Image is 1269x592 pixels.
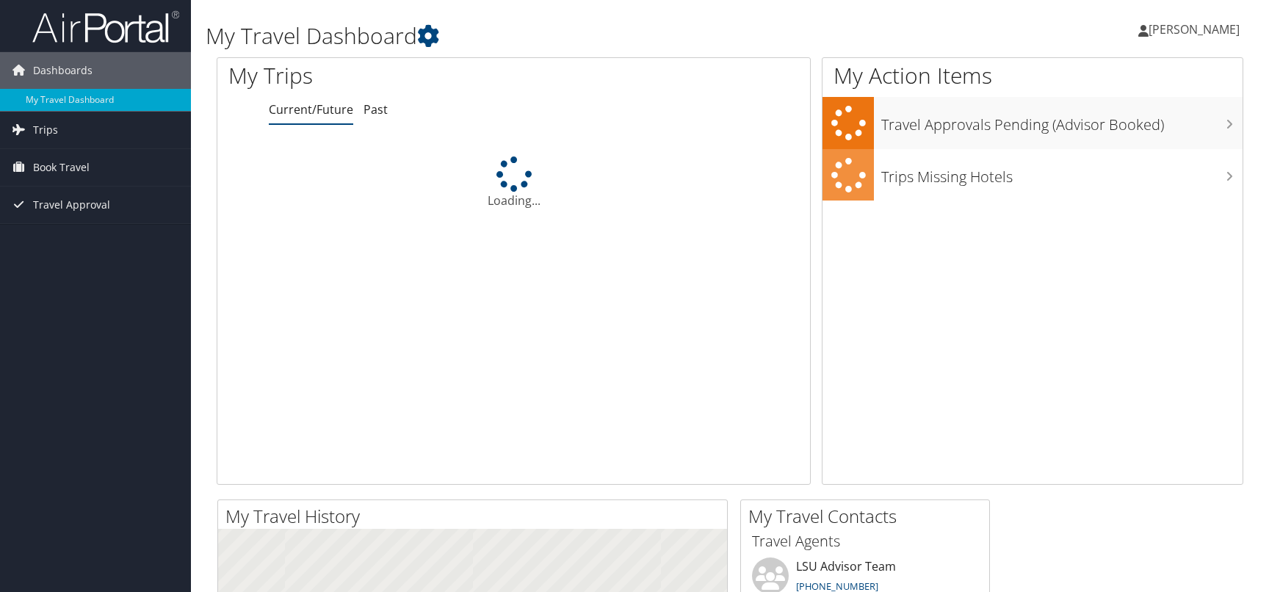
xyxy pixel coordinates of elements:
img: airportal-logo.png [32,10,179,44]
h1: My Travel Dashboard [206,21,905,51]
span: [PERSON_NAME] [1149,21,1240,37]
h3: Trips Missing Hotels [881,159,1243,187]
h3: Travel Approvals Pending (Advisor Booked) [881,107,1243,135]
h3: Travel Agents [752,531,978,552]
h2: My Travel Contacts [748,504,989,529]
h1: My Action Items [822,60,1243,91]
h2: My Travel History [225,504,727,529]
h1: My Trips [228,60,552,91]
span: Book Travel [33,149,90,186]
div: Loading... [217,156,810,209]
span: Trips [33,112,58,148]
a: Current/Future [269,101,353,118]
a: Past [364,101,388,118]
span: Travel Approval [33,187,110,223]
span: Dashboards [33,52,93,89]
a: Trips Missing Hotels [822,149,1243,201]
a: [PERSON_NAME] [1138,7,1254,51]
a: Travel Approvals Pending (Advisor Booked) [822,97,1243,149]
